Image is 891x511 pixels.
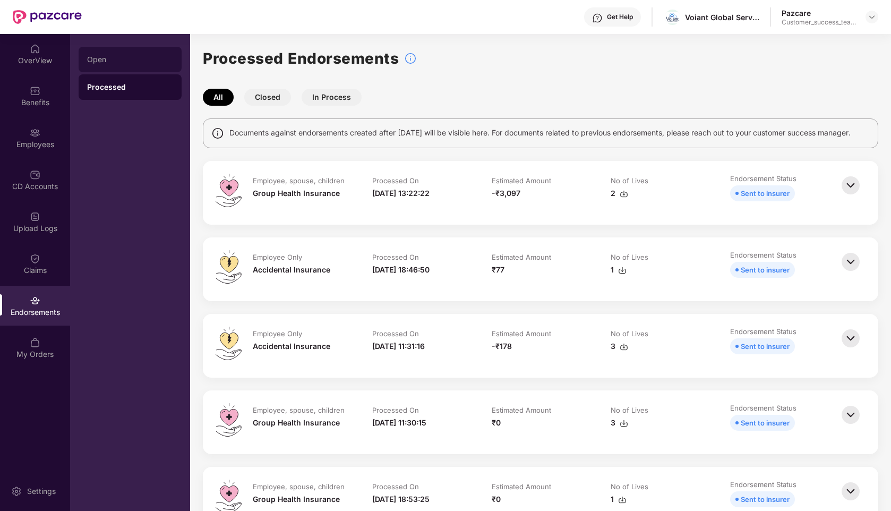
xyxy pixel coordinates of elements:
[618,266,627,275] img: svg+xml;base64,PHN2ZyBpZD0iRG93bmxvYWQtMzJ4MzIiIHhtbG5zPSJodHRwOi8vd3d3LnczLm9yZy8yMDAwL3N2ZyIgd2...
[730,250,796,260] div: Endorsement Status
[611,482,648,491] div: No of Lives
[611,329,648,338] div: No of Lives
[211,127,224,140] img: svg+xml;base64,PHN2ZyBpZD0iSW5mbyIgeG1sbnM9Imh0dHA6Ly93d3cudzMub3JnLzIwMDAvc3ZnIiB3aWR0aD0iMTQiIG...
[611,176,648,185] div: No of Lives
[611,493,627,505] div: 1
[665,12,680,23] img: IMG_8296.jpg
[30,127,40,138] img: svg+xml;base64,PHN2ZyBpZD0iRW1wbG95ZWVzIiB4bWxucz0iaHR0cDovL3d3dy53My5vcmcvMjAwMC9zdmciIHdpZHRoPS...
[87,82,173,92] div: Processed
[839,250,862,274] img: svg+xml;base64,PHN2ZyBpZD0iQmFjay0zMngzMiIgeG1sbnM9Imh0dHA6Ly93d3cudzMub3JnLzIwMDAvc3ZnIiB3aWR0aD...
[492,264,504,276] div: ₹77
[741,340,790,352] div: Sent to insurer
[253,264,330,276] div: Accidental Insurance
[216,250,242,284] img: svg+xml;base64,PHN2ZyB4bWxucz0iaHR0cDovL3d3dy53My5vcmcvMjAwMC9zdmciIHdpZHRoPSI0OS4zMiIgaGVpZ2h0PS...
[404,52,417,65] img: svg+xml;base64,PHN2ZyBpZD0iSW5mb18tXzMyeDMyIiBkYXRhLW5hbWU9IkluZm8gLSAzMngzMiIgeG1sbnM9Imh0dHA6Ly...
[203,89,234,106] button: All
[839,327,862,350] img: svg+xml;base64,PHN2ZyBpZD0iQmFjay0zMngzMiIgeG1sbnM9Imh0dHA6Ly93d3cudzMub3JnLzIwMDAvc3ZnIiB3aWR0aD...
[730,403,796,413] div: Endorsement Status
[253,482,345,491] div: Employee, spouse, children
[253,340,330,352] div: Accidental Insurance
[253,417,340,429] div: Group Health Insurance
[492,176,551,185] div: Estimated Amount
[839,403,862,427] img: svg+xml;base64,PHN2ZyBpZD0iQmFjay0zMngzMiIgeG1sbnM9Imh0dHA6Ly93d3cudzMub3JnLzIwMDAvc3ZnIiB3aWR0aD...
[839,174,862,197] img: svg+xml;base64,PHN2ZyBpZD0iQmFjay0zMngzMiIgeG1sbnM9Imh0dHA6Ly93d3cudzMub3JnLzIwMDAvc3ZnIiB3aWR0aD...
[372,264,430,276] div: [DATE] 18:46:50
[782,8,856,18] div: Pazcare
[30,253,40,264] img: svg+xml;base64,PHN2ZyBpZD0iQ2xhaW0iIHhtbG5zPSJodHRwOi8vd3d3LnczLm9yZy8yMDAwL3N2ZyIgd2lkdGg9IjIwIi...
[13,10,82,24] img: New Pazcare Logo
[741,493,790,505] div: Sent to insurer
[216,327,242,360] img: svg+xml;base64,PHN2ZyB4bWxucz0iaHR0cDovL3d3dy53My5vcmcvMjAwMC9zdmciIHdpZHRoPSI0OS4zMiIgaGVpZ2h0PS...
[620,190,628,198] img: svg+xml;base64,PHN2ZyBpZD0iRG93bmxvYWQtMzJ4MzIiIHhtbG5zPSJodHRwOi8vd3d3LnczLm9yZy8yMDAwL3N2ZyIgd2...
[492,340,512,352] div: -₹178
[492,417,501,429] div: ₹0
[685,12,759,22] div: Voiant Global Services India Private Limited
[244,89,291,106] button: Closed
[492,405,551,415] div: Estimated Amount
[611,417,628,429] div: 3
[611,264,627,276] div: 1
[253,188,340,199] div: Group Health Insurance
[592,13,603,23] img: svg+xml;base64,PHN2ZyBpZD0iSGVscC0zMngzMiIgeG1sbnM9Imh0dHA6Ly93d3cudzMub3JnLzIwMDAvc3ZnIiB3aWR0aD...
[24,486,59,497] div: Settings
[611,405,648,415] div: No of Lives
[302,89,362,106] button: In Process
[11,486,22,497] img: svg+xml;base64,PHN2ZyBpZD0iU2V0dGluZy0yMHgyMCIgeG1sbnM9Imh0dHA6Ly93d3cudzMub3JnLzIwMDAvc3ZnIiB3aW...
[216,403,242,437] img: svg+xml;base64,PHN2ZyB4bWxucz0iaHR0cDovL3d3dy53My5vcmcvMjAwMC9zdmciIHdpZHRoPSI0OS4zMiIgaGVpZ2h0PS...
[618,496,627,504] img: svg+xml;base64,PHN2ZyBpZD0iRG93bmxvYWQtMzJ4MzIiIHhtbG5zPSJodHRwOi8vd3d3LnczLm9yZy8yMDAwL3N2ZyIgd2...
[203,47,399,70] h1: Processed Endorsements
[372,252,419,262] div: Processed On
[87,55,173,64] div: Open
[611,340,628,352] div: 3
[372,176,419,185] div: Processed On
[492,482,551,491] div: Estimated Amount
[620,419,628,428] img: svg+xml;base64,PHN2ZyBpZD0iRG93bmxvYWQtMzJ4MzIiIHhtbG5zPSJodHRwOi8vd3d3LnczLm9yZy8yMDAwL3N2ZyIgd2...
[839,480,862,503] img: svg+xml;base64,PHN2ZyBpZD0iQmFjay0zMngzMiIgeG1sbnM9Imh0dHA6Ly93d3cudzMub3JnLzIwMDAvc3ZnIiB3aWR0aD...
[216,174,242,207] img: svg+xml;base64,PHN2ZyB4bWxucz0iaHR0cDovL3d3dy53My5vcmcvMjAwMC9zdmciIHdpZHRoPSI0OS4zMiIgaGVpZ2h0PS...
[372,405,419,415] div: Processed On
[30,337,40,348] img: svg+xml;base64,PHN2ZyBpZD0iTXlfT3JkZXJzIiBkYXRhLW5hbWU9Ik15IE9yZGVycyIgeG1sbnM9Imh0dHA6Ly93d3cudz...
[372,188,430,199] div: [DATE] 13:22:22
[30,211,40,222] img: svg+xml;base64,PHN2ZyBpZD0iVXBsb2FkX0xvZ3MiIGRhdGEtbmFtZT0iVXBsb2FkIExvZ3MiIHhtbG5zPSJodHRwOi8vd3...
[492,329,551,338] div: Estimated Amount
[611,252,648,262] div: No of Lives
[253,252,302,262] div: Employee Only
[30,169,40,180] img: svg+xml;base64,PHN2ZyBpZD0iQ0RfQWNjb3VudHMiIGRhdGEtbmFtZT0iQ0QgQWNjb3VudHMiIHhtbG5zPSJodHRwOi8vd3...
[607,13,633,21] div: Get Help
[30,295,40,306] img: svg+xml;base64,PHN2ZyBpZD0iRW5kb3JzZW1lbnRzIiB4bWxucz0iaHR0cDovL3d3dy53My5vcmcvMjAwMC9zdmciIHdpZH...
[492,493,501,505] div: ₹0
[372,482,419,491] div: Processed On
[372,417,426,429] div: [DATE] 11:30:15
[730,327,796,336] div: Endorsement Status
[492,252,551,262] div: Estimated Amount
[253,176,345,185] div: Employee, spouse, children
[741,188,790,199] div: Sent to insurer
[229,127,851,139] span: Documents against endorsements created after [DATE] will be visible here. For documents related t...
[611,188,628,199] div: 2
[253,329,302,338] div: Employee Only
[372,329,419,338] div: Processed On
[730,174,796,183] div: Endorsement Status
[253,405,345,415] div: Employee, spouse, children
[30,44,40,54] img: svg+xml;base64,PHN2ZyBpZD0iSG9tZSIgeG1sbnM9Imh0dHA6Ly93d3cudzMub3JnLzIwMDAvc3ZnIiB3aWR0aD0iMjAiIG...
[253,493,340,505] div: Group Health Insurance
[372,340,425,352] div: [DATE] 11:31:16
[30,86,40,96] img: svg+xml;base64,PHN2ZyBpZD0iQmVuZWZpdHMiIHhtbG5zPSJodHRwOi8vd3d3LnczLm9yZy8yMDAwL3N2ZyIgd2lkdGg9Ij...
[492,188,520,199] div: -₹3,097
[620,343,628,351] img: svg+xml;base64,PHN2ZyBpZD0iRG93bmxvYWQtMzJ4MzIiIHhtbG5zPSJodHRwOi8vd3d3LnczLm9yZy8yMDAwL3N2ZyIgd2...
[782,18,856,27] div: Customer_success_team_lead
[741,417,790,429] div: Sent to insurer
[741,264,790,276] div: Sent to insurer
[730,480,796,489] div: Endorsement Status
[868,13,876,21] img: svg+xml;base64,PHN2ZyBpZD0iRHJvcGRvd24tMzJ4MzIiIHhtbG5zPSJodHRwOi8vd3d3LnczLm9yZy8yMDAwL3N2ZyIgd2...
[372,493,430,505] div: [DATE] 18:53:25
